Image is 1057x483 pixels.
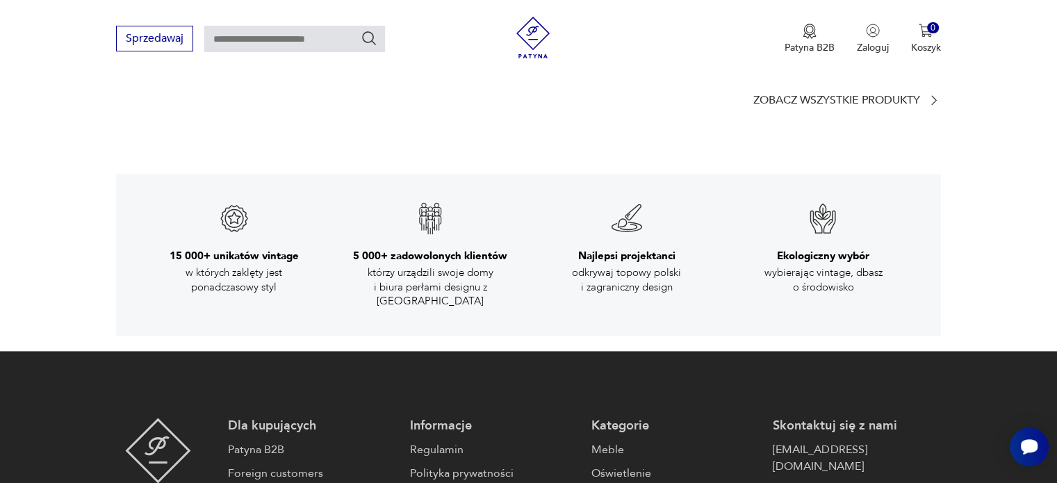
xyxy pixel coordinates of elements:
p: Dla kupujących [228,418,395,434]
img: Ikona medalu [803,24,817,39]
button: Zaloguj [857,24,889,54]
a: Regulamin [410,441,577,458]
h3: 15 000+ unikatów vintage [170,249,299,263]
p: Zobacz wszystkie produkty [753,96,920,105]
a: Foreign customers [228,465,395,482]
p: odkrywaj topowy polski i zagraniczny design [550,265,703,294]
img: Ikonka użytkownika [866,24,880,38]
img: Znak gwarancji jakości [413,202,447,235]
a: Ikona medaluPatyna B2B [785,24,835,54]
p: Koszyk [911,41,941,54]
img: Znak gwarancji jakości [806,202,839,235]
a: [EMAIL_ADDRESS][DOMAIN_NAME] [773,441,940,475]
button: Szukaj [361,30,377,47]
p: Informacje [410,418,577,434]
h3: Ekologiczny wybór [777,249,869,263]
img: Patyna - sklep z meblami i dekoracjami vintage [512,17,554,58]
p: w których zaklęty jest ponadczasowy styl [158,265,311,294]
a: Sprzedawaj [116,35,193,44]
p: którzy urządzili swoje domy i biura perłami designu z [GEOGRAPHIC_DATA] [354,265,507,308]
a: Zobacz wszystkie produkty [753,93,941,107]
a: Oświetlenie [591,465,759,482]
iframe: Smartsupp widget button [1010,427,1049,466]
h3: Najlepsi projektanci [578,249,675,263]
h3: 5 000+ zadowolonych klientów [353,249,507,263]
img: Patyna - sklep z meblami i dekoracjami vintage [125,418,191,483]
div: 0 [927,22,939,34]
button: 0Koszyk [911,24,941,54]
img: Znak gwarancji jakości [610,202,644,235]
a: Polityka prywatności [410,465,577,482]
img: Znak gwarancji jakości [218,202,251,235]
button: Sprzedawaj [116,26,193,51]
p: Skontaktuj się z nami [773,418,940,434]
p: Patyna B2B [785,41,835,54]
a: Patyna B2B [228,441,395,458]
button: Patyna B2B [785,24,835,54]
p: Kategorie [591,418,759,434]
p: Zaloguj [857,41,889,54]
a: Meble [591,441,759,458]
p: wybierając vintage, dbasz o środowisko [746,265,899,294]
img: Ikona koszyka [919,24,933,38]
